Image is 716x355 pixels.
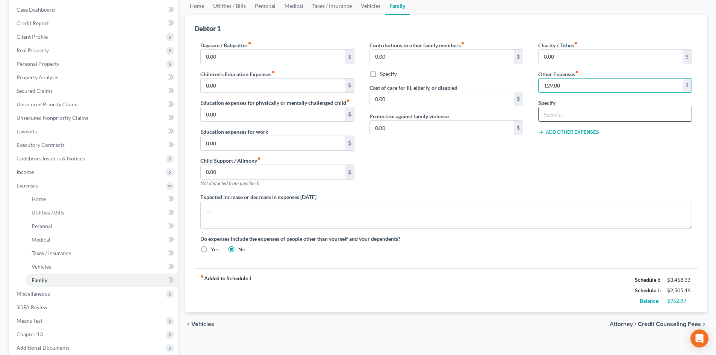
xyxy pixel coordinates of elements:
a: Family [26,273,178,287]
div: $ [683,50,692,64]
span: SOFA Review [17,304,48,310]
a: Vehicles [26,260,178,273]
label: Contributions to other family members [369,41,465,49]
label: Daycare / Babysitter [200,41,251,49]
input: -- [370,92,514,106]
label: Child Support / Alimony [200,157,261,165]
i: fiber_manual_record [248,41,251,45]
span: Family [32,277,47,283]
a: Personal [26,219,178,233]
input: Specify... [539,107,692,121]
i: fiber_manual_record [575,70,579,74]
span: Expenses [17,182,38,189]
div: $ [514,121,523,135]
input: -- [201,50,345,64]
span: Lawsuits [17,128,37,134]
div: Open Intercom Messenger [690,329,708,347]
label: Other Expenses [538,70,579,78]
span: Unsecured Nonpriority Claims [17,115,88,121]
input: -- [201,79,345,93]
a: Unsecured Priority Claims [11,98,178,111]
label: Education expenses for physically or mentally challenged child [200,99,350,107]
span: Case Dashboard [17,6,55,13]
input: -- [370,50,514,64]
a: Taxes / Insurance [26,246,178,260]
i: fiber_manual_record [200,275,204,278]
div: $952.87 [667,297,692,305]
span: Not deducted from paycheck [200,180,259,186]
div: $ [514,92,523,106]
span: Means Test [17,317,42,324]
a: Home [26,192,178,206]
div: $ [514,50,523,64]
label: Cost of care for ill, elderly, or disabled [369,84,457,92]
div: Debtor 1 [194,24,221,33]
span: Secured Claims [17,88,53,94]
span: Unsecured Priority Claims [17,101,79,107]
button: Add Other Expenses [538,129,599,135]
span: Codebtors Insiders & Notices [17,155,85,162]
span: Miscellaneous [17,290,50,297]
strong: Balance: [640,298,660,304]
span: Home [32,196,46,202]
strong: Schedule I: [635,276,660,283]
span: Income [17,169,34,175]
a: Medical [26,233,178,246]
span: Personal Property [17,60,59,67]
span: Utilities / Bills [32,209,64,216]
input: -- [201,136,345,150]
a: Credit Report [11,17,178,30]
label: Charity / Tithes [538,41,578,49]
label: Children's Education Expenses [200,70,275,78]
label: Do expenses include the expenses of people other than yourself and your dependents? [200,235,692,243]
a: Unsecured Nonpriority Claims [11,111,178,125]
i: fiber_manual_record [271,70,275,74]
span: Vehicles [191,321,214,327]
span: Property Analysis [17,74,58,80]
input: -- [539,79,683,93]
div: $ [345,165,354,179]
a: Property Analysis [11,71,178,84]
div: $ [683,79,692,93]
div: $ [345,50,354,64]
span: Vehicles [32,263,51,270]
a: SOFA Review [11,301,178,314]
span: Medical [32,236,50,243]
div: $ [345,79,354,93]
div: $ [345,136,354,150]
span: Client Profile [17,33,48,40]
input: -- [370,121,514,135]
i: fiber_manual_record [346,99,350,103]
i: chevron_right [701,321,707,327]
label: Yes [211,246,219,253]
span: Real Property [17,47,49,53]
i: fiber_manual_record [461,41,465,45]
strong: Schedule J: [635,287,661,293]
input: -- [201,165,345,179]
label: Specify [380,70,397,78]
label: Protection against family violence [369,112,449,120]
label: Expected increase or decrease in expenses [DATE] [200,193,316,201]
div: $ [345,107,354,121]
span: Attorney / Credit Counseling Fees [610,321,701,327]
span: Personal [32,223,52,229]
span: Taxes / Insurance [32,250,71,256]
input: -- [539,50,683,64]
span: Credit Report [17,20,49,26]
span: Chapter 13 [17,331,43,337]
button: Attorney / Credit Counseling Fees chevron_right [610,321,707,327]
span: Additional Documents [17,344,70,351]
label: Education expenses for work [200,128,268,136]
label: Specify [538,99,556,107]
i: fiber_manual_record [257,157,261,160]
div: $3,458.33 [667,276,692,284]
div: $2,505.46 [667,287,692,294]
a: Case Dashboard [11,3,178,17]
span: Executory Contracts [17,142,65,148]
a: Secured Claims [11,84,178,98]
i: fiber_manual_record [574,41,578,45]
a: Lawsuits [11,125,178,138]
strong: Added to Schedule J [200,275,251,306]
label: No [238,246,245,253]
button: chevron_left Vehicles [185,321,214,327]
